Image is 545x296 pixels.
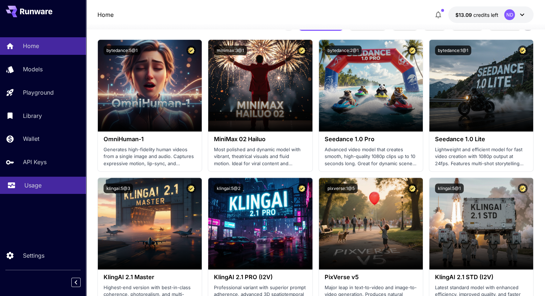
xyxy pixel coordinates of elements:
[104,136,196,143] h3: OmniHuman‑1
[518,46,527,55] button: Certified Model – Vetted for best performance and includes a commercial license.
[98,40,202,132] img: alt
[214,146,306,167] p: Most polished and dynamic model with vibrant, theatrical visuals and fluid motion. Ideal for vira...
[104,274,196,281] h3: KlingAI 2.1 Master
[104,146,196,167] p: Generates high-fidelity human videos from a single image and audio. Captures expressive motion, l...
[325,136,417,143] h3: Seedance 1.0 Pro
[208,40,312,132] img: alt
[214,274,306,281] h3: KlingAI 2.1 PRO (I2V)
[407,183,417,193] button: Certified Model – Vetted for best performance and includes a commercial license.
[297,46,307,55] button: Certified Model – Vetted for best performance and includes a commercial license.
[473,12,498,18] span: credits left
[325,146,417,167] p: Advanced video model that creates smooth, high-quality 1080p clips up to 10 seconds long. Great f...
[214,136,306,143] h3: MiniMax 02 Hailuo
[435,146,527,167] p: Lightweight and efficient model for fast video creation with 1080p output at 24fps. Features mult...
[429,40,533,132] img: alt
[407,46,417,55] button: Certified Model – Vetted for best performance and includes a commercial license.
[319,178,423,269] img: alt
[297,183,307,193] button: Certified Model – Vetted for best performance and includes a commercial license.
[186,46,196,55] button: Certified Model – Vetted for best performance and includes a commercial license.
[23,88,54,97] p: Playground
[325,46,362,55] button: bytedance:2@1
[504,9,515,20] div: ND
[208,178,312,269] img: alt
[448,6,534,23] button: $13.09ND
[319,40,423,132] img: alt
[104,46,140,55] button: bytedance:5@1
[214,183,243,193] button: klingai:5@2
[23,134,39,143] p: Wallet
[71,278,81,287] button: Collapse sidebar
[455,11,498,19] div: $13.09
[98,178,202,269] img: alt
[23,65,43,73] p: Models
[97,10,114,19] nav: breadcrumb
[24,181,42,190] p: Usage
[435,136,527,143] h3: Seedance 1.0 Lite
[97,10,114,19] a: Home
[429,178,533,269] img: alt
[23,251,44,260] p: Settings
[518,183,527,193] button: Certified Model – Vetted for best performance and includes a commercial license.
[214,46,247,55] button: minimax:3@1
[186,183,196,193] button: Certified Model – Vetted for best performance and includes a commercial license.
[77,276,86,289] div: Collapse sidebar
[435,274,527,281] h3: KlingAI 2.1 STD (I2V)
[435,183,464,193] button: klingai:5@1
[325,183,358,193] button: pixverse:1@5
[23,111,42,120] p: Library
[325,274,417,281] h3: PixVerse v5
[435,46,471,55] button: bytedance:1@1
[455,12,473,18] span: $13.09
[23,42,39,50] p: Home
[104,183,133,193] button: klingai:5@3
[23,158,47,166] p: API Keys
